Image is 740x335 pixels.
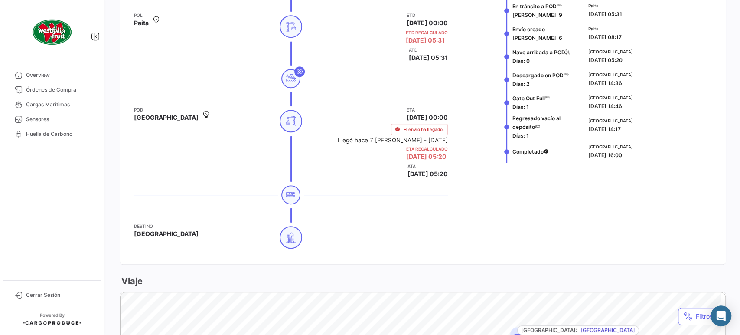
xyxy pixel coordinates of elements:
[588,103,622,109] span: [DATE] 14:46
[512,72,564,79] span: Descargado en POD
[407,106,448,113] app-card-info-title: ETA
[512,49,565,56] span: Nave arribada a POD
[134,113,199,122] span: [GEOGRAPHIC_DATA]
[406,29,448,36] app-card-info-title: ETD Recalculado
[512,95,545,102] span: Gate Out Full
[512,132,529,139] span: Días: 1
[7,97,97,112] a: Cargas Marítimas
[588,11,622,17] span: [DATE] 05:31
[30,10,74,54] img: client-50.png
[588,57,622,63] span: [DATE] 05:20
[134,106,199,113] app-card-info-title: POD
[512,35,562,41] span: [PERSON_NAME]: 6
[512,3,557,10] span: En tránsito a POD
[588,34,621,40] span: [DATE] 08:17
[26,71,94,79] span: Overview
[588,117,632,124] span: [GEOGRAPHIC_DATA]
[7,82,97,97] a: Órdenes de Compra
[406,153,447,160] span: [DATE] 05:20
[134,230,199,238] span: [GEOGRAPHIC_DATA]
[588,80,622,86] span: [DATE] 14:36
[588,143,632,150] span: [GEOGRAPHIC_DATA]
[7,127,97,141] a: Huella de Carbono
[134,223,199,230] app-card-info-title: Destino
[404,126,444,133] span: El envío ha llegado.
[678,308,719,325] button: Filtros
[134,12,149,19] app-card-info-title: POL
[711,305,731,326] div: Abrir Intercom Messenger
[588,126,620,132] span: [DATE] 14:17
[120,275,143,287] h3: Viaje
[406,36,445,45] span: [DATE] 05:31
[407,170,448,178] span: [DATE] 05:20
[407,113,448,122] span: [DATE] 00:00
[409,46,448,53] app-card-info-title: ATD
[588,152,622,158] span: [DATE] 16:00
[588,25,621,32] span: Paita
[512,115,561,130] span: Regresado vacío al depósito
[134,19,149,27] span: Paita
[7,112,97,127] a: Sensores
[26,101,94,108] span: Cargas Marítimas
[512,58,530,64] span: Días: 0
[512,12,562,18] span: [PERSON_NAME]: 9
[26,86,94,94] span: Órdenes de Compra
[512,104,529,110] span: Días: 1
[512,148,544,155] span: Completado
[26,115,94,123] span: Sensores
[409,53,448,62] span: [DATE] 05:31
[26,291,94,299] span: Cerrar Sesión
[7,68,97,82] a: Overview
[407,12,448,19] app-card-info-title: ETD
[512,26,545,33] span: Envío creado
[580,326,635,334] span: [GEOGRAPHIC_DATA]
[588,71,632,78] span: [GEOGRAPHIC_DATA]
[588,94,632,101] span: [GEOGRAPHIC_DATA]
[588,48,632,55] span: [GEOGRAPHIC_DATA]
[407,19,448,27] span: [DATE] 00:00
[512,81,529,87] span: Días: 2
[26,130,94,138] span: Huella de Carbono
[338,137,448,144] small: Llegó hace 7 [PERSON_NAME] - [DATE]
[407,163,448,170] app-card-info-title: ATA
[588,2,622,9] span: Paita
[406,145,448,152] app-card-info-title: ETA Recalculado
